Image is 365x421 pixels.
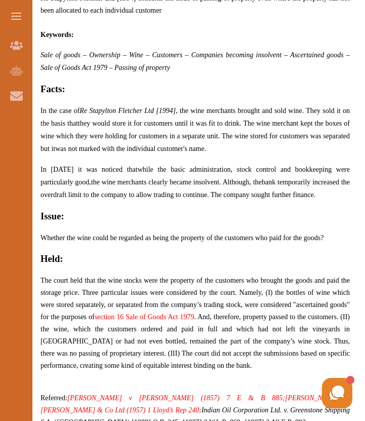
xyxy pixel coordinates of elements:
[40,234,323,242] span: Whether the wine could be regarded as being the property of the customers who paid for the goods?
[122,375,355,411] iframe: HelpCrunch
[40,277,350,369] span: The court held that the wine stocks were the property of the customers who brought the goods and ...
[40,107,350,127] span: In the case of , the wine merchants brought and sold wine. They sold it on the basis that
[40,84,65,94] strong: Facts:
[79,107,176,114] em: Re Stapylton Fletcher Ltd [1994]
[67,394,285,402] a: [PERSON_NAME] v [PERSON_NAME] (1857) 7 E & B 885;
[40,253,63,264] strong: Held:
[40,166,350,186] span: while the basic administration, stock control and bookkeeping were particularly good,
[40,120,350,152] span: they would store it for customers until it was fit to drink. The wine merchant kept the boxes of ...
[40,211,64,221] strong: Issue:
[91,178,262,186] span: the wine merchants clearly became insolvent. Although, the
[40,31,73,39] strong: Keywords:
[40,51,350,71] span: Sale of goods – Ownership – Wine – Customers – Companies becoming insolvent – Ascertained goods –...
[95,313,194,321] a: section 16 Sale of Goods Act 1979
[55,145,206,152] span: was not marked with the individual customer's name.
[40,166,138,173] span: In [DATE] it was noticed that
